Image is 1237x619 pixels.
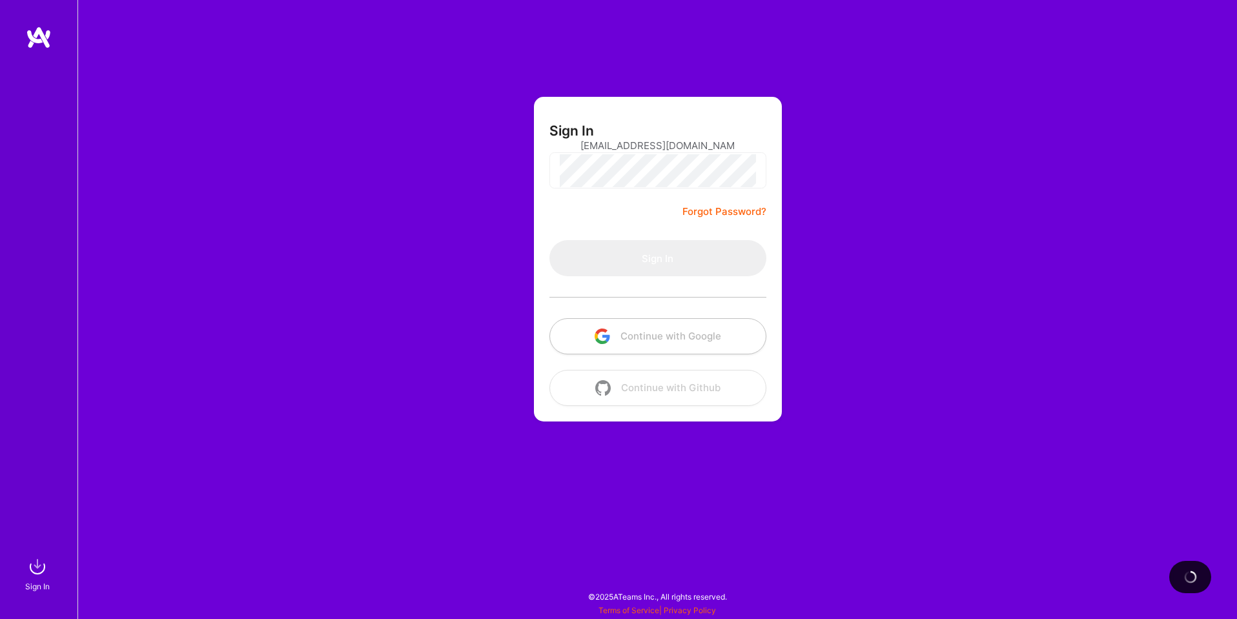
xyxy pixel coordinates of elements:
[598,605,659,615] a: Terms of Service
[664,605,716,615] a: Privacy Policy
[77,580,1237,613] div: © 2025 ATeams Inc., All rights reserved.
[27,554,50,593] a: sign inSign In
[595,380,611,396] img: icon
[682,204,766,219] a: Forgot Password?
[25,580,50,593] div: Sign In
[549,240,766,276] button: Sign In
[549,370,766,406] button: Continue with Github
[25,554,50,580] img: sign in
[26,26,52,49] img: logo
[549,123,594,139] h3: Sign In
[549,318,766,354] button: Continue with Google
[598,605,716,615] span: |
[1181,568,1199,586] img: loading
[580,129,735,162] input: Email...
[595,329,610,344] img: icon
